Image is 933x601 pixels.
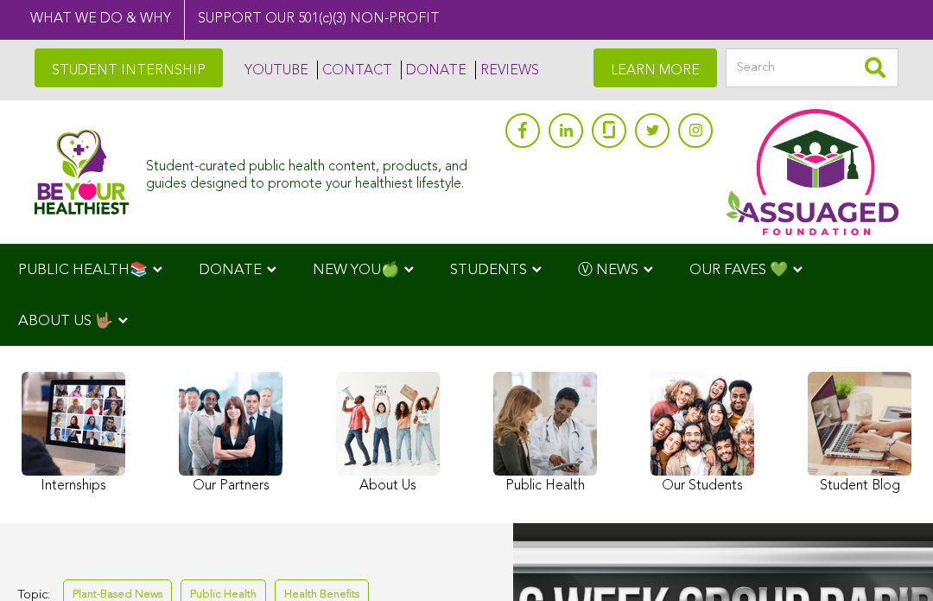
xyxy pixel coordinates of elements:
a: LEARN MORE [593,48,717,87]
a: STUDENT INTERNSHIP [35,48,223,87]
div: Chat-Widget [847,518,933,601]
span: Ⓥ NEWS [578,263,638,278]
a: DONATE [401,61,466,80]
a: REVIEWS [475,61,539,80]
span: OUR FAVES 💚 [689,263,788,278]
div: Student-curated public health content, products, and guides designed to promote your healthiest l... [146,150,497,192]
span: STUDENTS [450,263,527,278]
img: Assuaged App [726,109,898,235]
iframe: Chat Widget [847,518,933,601]
span: DONATE [199,263,262,278]
input: Search [726,48,898,87]
a: CONTACT [317,61,392,80]
span: NEW YOU🍏 [313,263,399,278]
img: Assuaged [35,129,129,215]
a: YOUTUBE [240,61,308,80]
span: ABOUT US 🤟🏽 [18,314,113,329]
span: PUBLIC HEALTH📚 [18,263,148,278]
img: glassdoor [603,121,615,138]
